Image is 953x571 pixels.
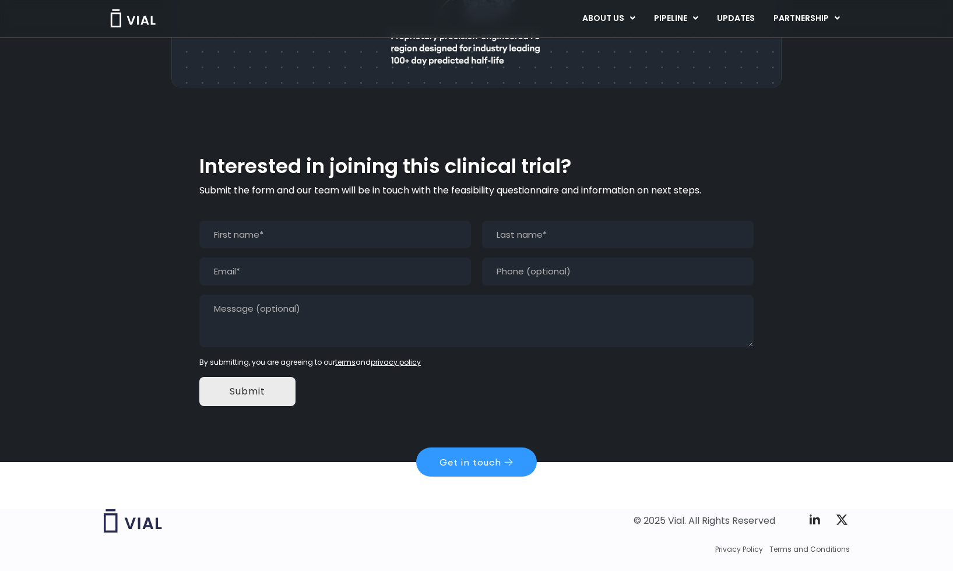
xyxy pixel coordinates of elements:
[715,544,763,555] a: Privacy Policy
[439,457,501,467] span: Get in touch
[335,357,356,367] a: terms
[104,509,162,533] img: Vial logo wih "Vial" spelled out
[482,258,754,285] input: Phone (optional)
[199,221,471,249] input: First name*
[371,357,421,367] a: privacy policy
[199,184,754,198] p: Submit the form and our team will be in touch with the feasibility questionnaire and information ...
[199,377,296,406] input: Submit
[482,221,754,249] input: Last name*
[199,156,754,178] h2: Interested in joining this clinical trial?
[110,9,156,27] img: Vial Logo
[769,544,850,555] a: Terms and Conditions
[645,9,707,29] a: PIPELINEMenu Toggle
[416,447,537,477] a: Get in touch
[199,357,754,368] div: By submitting, you are agreeing to our and
[708,9,764,29] a: UPDATES
[764,9,849,29] a: PARTNERSHIPMenu Toggle
[634,514,775,527] div: © 2025 Vial. All Rights Reserved
[199,258,471,285] input: Email*
[573,9,644,29] a: ABOUT USMenu Toggle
